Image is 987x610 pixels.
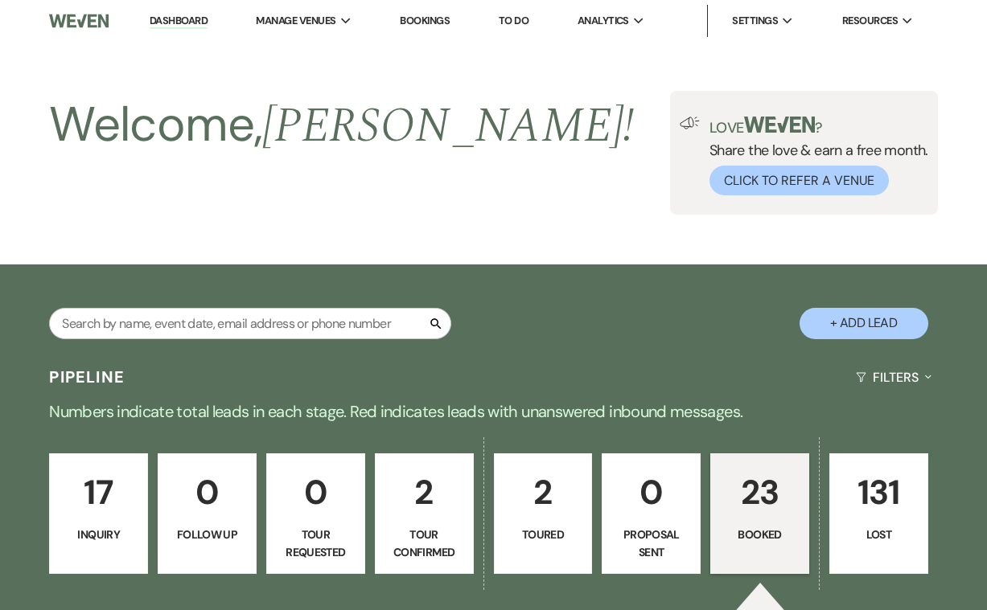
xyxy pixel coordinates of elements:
a: To Do [499,14,528,27]
p: 131 [840,465,918,519]
img: loud-speaker-illustration.svg [680,117,700,129]
p: 2 [504,465,582,519]
p: Proposal Sent [612,526,690,562]
p: Love ? [709,117,928,135]
img: weven-logo-green.svg [744,117,816,133]
p: Tour Requested [277,526,355,562]
span: [PERSON_NAME] ! [262,89,634,163]
p: 2 [385,465,463,519]
span: Settings [732,13,778,29]
input: Search by name, event date, email address or phone number [49,308,451,339]
p: Tour Confirmed [385,526,463,562]
a: 131Lost [829,453,928,574]
p: Toured [504,526,582,543]
p: 17 [60,465,138,519]
a: Dashboard [150,14,208,29]
a: 2Toured [494,453,593,574]
button: Filters [849,356,937,399]
button: + Add Lead [800,308,928,339]
button: Click to Refer a Venue [709,166,889,195]
p: 0 [612,465,690,519]
span: Resources [842,13,898,29]
a: 0Tour Requested [266,453,365,574]
a: 23Booked [710,453,809,574]
p: 0 [277,465,355,519]
img: Weven Logo [49,4,109,38]
a: 0Proposal Sent [602,453,701,574]
p: 23 [721,465,799,519]
p: 0 [168,465,246,519]
p: Lost [840,526,918,543]
p: Booked [721,526,799,543]
span: Analytics [578,13,629,29]
p: Inquiry [60,526,138,543]
p: Follow Up [168,526,246,543]
h2: Welcome, [49,91,634,160]
a: Bookings [400,14,450,27]
h3: Pipeline [49,366,125,388]
a: 17Inquiry [49,453,148,574]
span: Manage Venues [256,13,335,29]
a: 0Follow Up [158,453,257,574]
a: 2Tour Confirmed [375,453,474,574]
div: Share the love & earn a free month. [700,117,928,195]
